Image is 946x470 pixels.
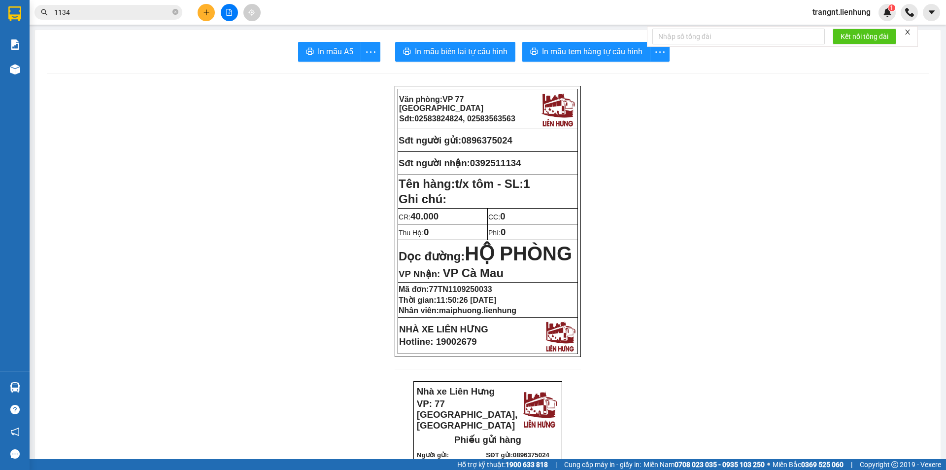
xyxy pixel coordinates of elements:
[221,4,238,21] button: file-add
[298,42,361,62] button: printerIn mẫu A5
[361,42,380,62] button: more
[555,459,557,470] span: |
[10,405,20,414] span: question-circle
[904,29,911,36] span: close
[522,42,650,62] button: printerIn mẫu tem hàng tự cấu hình
[767,463,770,467] span: ⚪️
[841,31,888,42] span: Kết nối tổng đài
[851,459,852,470] span: |
[488,213,506,221] span: CC:
[41,9,48,16] span: search
[424,227,429,237] span: 0
[399,229,429,237] span: Thu Hộ:
[890,4,893,11] span: 1
[891,461,898,468] span: copyright
[399,177,530,190] strong: Tên hàng:
[395,42,515,62] button: printerIn mẫu biên lai tự cấu hình
[675,461,765,469] strong: 0708 023 035 - 0935 103 250
[198,4,215,21] button: plus
[457,459,548,470] span: Hỗ trợ kỹ thuật:
[801,461,844,469] strong: 0369 525 060
[506,461,548,469] strong: 1900 633 818
[10,64,20,74] img: warehouse-icon
[399,135,461,145] strong: Sđt người gửi:
[306,47,314,57] span: printer
[399,296,496,304] strong: Thời gian:
[530,47,538,57] span: printer
[539,90,576,128] img: logo
[54,7,170,18] input: Tìm tên, số ĐT hoặc mã đơn
[650,42,670,62] button: more
[10,382,20,393] img: warehouse-icon
[437,296,497,304] span: 11:50:26 [DATE]
[773,459,844,470] span: Miền Bắc
[172,8,178,17] span: close-circle
[10,39,20,50] img: solution-icon
[399,306,516,315] strong: Nhân viên:
[542,45,642,58] span: In mẫu tem hàng tự cấu hình
[417,386,495,397] strong: Nhà xe Liên Hưng
[361,46,380,58] span: more
[10,449,20,459] span: message
[923,4,940,21] button: caret-down
[403,47,411,57] span: printer
[455,177,530,190] span: t/x tôm - SL:
[643,459,765,470] span: Miền Nam
[833,29,896,44] button: Kết nối tổng đài
[417,451,449,459] strong: Người gửi:
[318,45,353,58] span: In mẫu A5
[399,158,470,168] strong: Sđt người nhận:
[203,9,210,16] span: plus
[248,9,255,16] span: aim
[399,213,439,221] span: CR:
[399,269,440,279] span: VP Nhận:
[226,9,233,16] span: file-add
[399,336,477,347] strong: Hotline: 19002679
[399,324,488,334] strong: NHÀ XE LIÊN HƯNG
[417,398,518,431] strong: VP: 77 [GEOGRAPHIC_DATA], [GEOGRAPHIC_DATA]
[905,8,914,17] img: phone-icon
[454,434,521,445] strong: Phiếu gửi hàng
[8,6,21,21] img: logo-vxr
[470,158,521,168] span: 0392511134
[172,9,178,15] span: close-circle
[520,388,559,429] img: logo
[465,243,572,264] span: HỘ PHÒNG
[805,6,878,18] span: trangnt.lienhung
[488,229,506,237] span: Phí:
[543,319,577,353] img: logo
[523,177,530,190] span: 1
[513,451,549,459] span: 0896375024
[415,45,507,58] span: In mẫu biên lai tự cấu hình
[652,29,825,44] input: Nhập số tổng đài
[414,114,515,123] span: 02583824824, 02583563563
[243,4,261,21] button: aim
[650,46,669,58] span: more
[399,114,515,123] strong: Sđt:
[442,266,504,280] span: VP Cà Mau
[501,227,506,237] span: 0
[888,4,895,11] sup: 1
[883,8,892,17] img: icon-new-feature
[399,192,446,206] span: Ghi chú:
[927,8,936,17] span: caret-down
[399,285,492,293] strong: Mã đơn:
[399,95,483,112] span: VP 77 [GEOGRAPHIC_DATA]
[399,250,572,263] strong: Dọc đường:
[399,95,483,112] strong: Văn phòng:
[10,427,20,436] span: notification
[564,459,641,470] span: Cung cấp máy in - giấy in:
[439,306,516,315] span: maiphuong.lienhung
[500,211,505,221] span: 0
[429,285,492,293] span: 77TN1109250033
[486,451,549,459] strong: SĐT gửi:
[461,135,512,145] span: 0896375024
[410,211,439,221] span: 40.000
